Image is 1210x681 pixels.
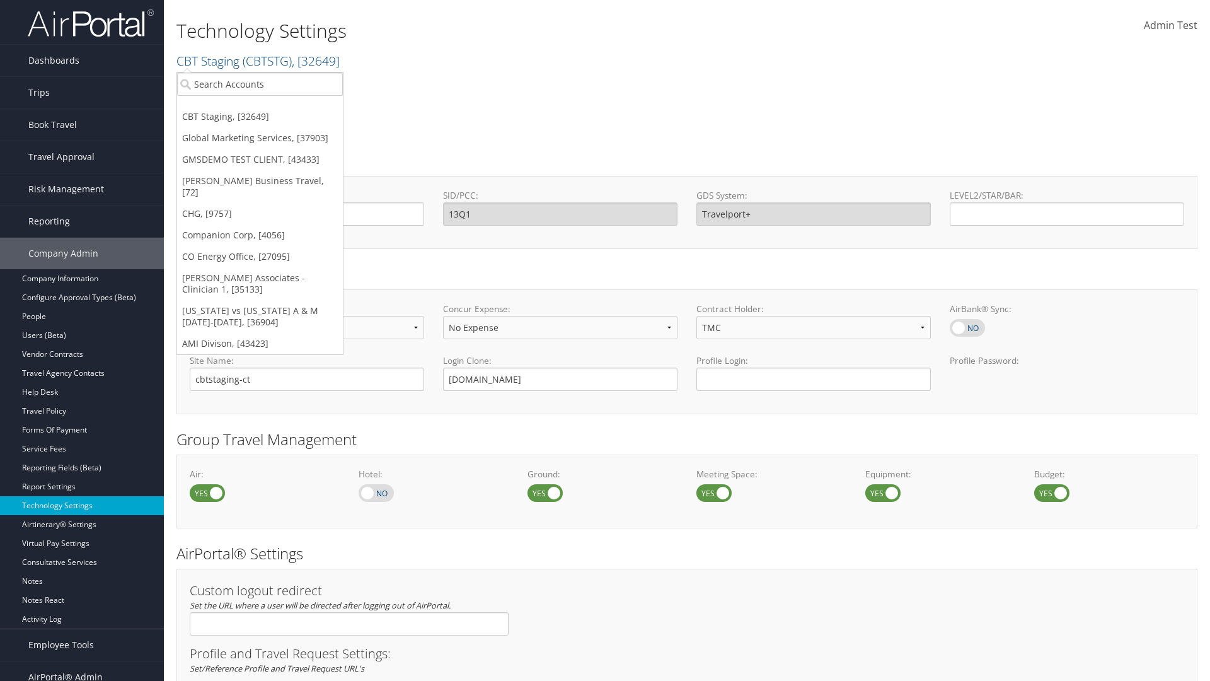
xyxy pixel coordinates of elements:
[865,468,1015,480] label: Equipment:
[190,600,451,611] em: Set the URL where a user will be directed after logging out of AirPortal.
[443,189,677,202] label: SID/PCC:
[950,303,1184,315] label: AirBank® Sync:
[28,206,70,237] span: Reporting
[1144,6,1197,45] a: Admin Test
[950,189,1184,202] label: LEVEL2/STAR/BAR:
[177,203,343,224] a: CHG, [9757]
[28,173,104,205] span: Risk Management
[527,468,677,480] label: Ground:
[28,109,77,141] span: Book Travel
[28,77,50,108] span: Trips
[177,73,343,96] input: Search Accounts
[292,52,340,69] span: , [ 32649 ]
[28,238,98,269] span: Company Admin
[177,300,343,333] a: [US_STATE] vs [US_STATE] A & M [DATE]-[DATE], [36904]
[696,468,846,480] label: Meeting Space:
[696,189,931,202] label: GDS System:
[243,52,292,69] span: ( CBTSTG )
[177,267,343,300] a: [PERSON_NAME] Associates - Clinician 1, [35133]
[696,354,931,390] label: Profile Login:
[28,141,95,173] span: Travel Approval
[190,468,340,480] label: Air:
[28,8,154,38] img: airportal-logo.png
[696,303,931,315] label: Contract Holder:
[443,354,677,367] label: Login Clone:
[177,149,343,170] a: GMSDEMO TEST CLIENT, [43433]
[28,629,94,661] span: Employee Tools
[176,18,857,44] h1: Technology Settings
[1144,18,1197,32] span: Admin Test
[696,368,931,391] input: Profile Login:
[190,648,1184,660] h3: Profile and Travel Request Settings:
[177,106,343,127] a: CBT Staging, [32649]
[190,663,364,674] em: Set/Reference Profile and Travel Request URL's
[177,333,343,354] a: AMI Divison, [43423]
[190,354,424,367] label: Site Name:
[176,52,340,69] a: CBT Staging
[177,246,343,267] a: CO Energy Office, [27095]
[176,429,1197,450] h2: Group Travel Management
[177,127,343,149] a: Global Marketing Services, [37903]
[443,303,677,315] label: Concur Expense:
[176,264,1197,285] h2: Online Booking Tool
[176,543,1197,564] h2: AirPortal® Settings
[190,585,509,597] h3: Custom logout redirect
[950,319,985,337] label: AirBank® Sync
[28,45,79,76] span: Dashboards
[177,170,343,203] a: [PERSON_NAME] Business Travel, [72]
[1034,468,1184,480] label: Budget:
[359,468,509,480] label: Hotel:
[177,224,343,246] a: Companion Corp, [4056]
[176,150,1188,172] h2: GDS
[950,354,1184,390] label: Profile Password:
